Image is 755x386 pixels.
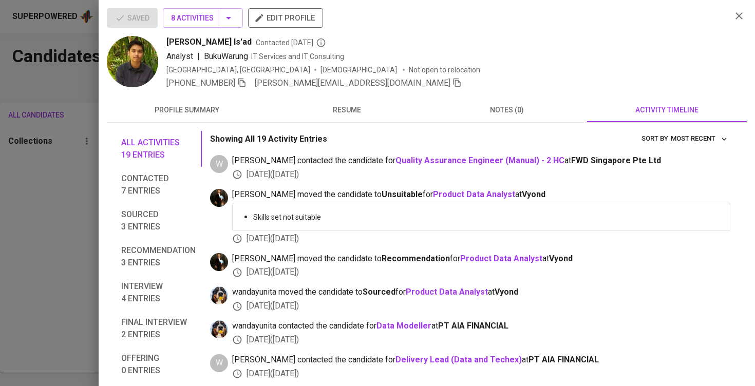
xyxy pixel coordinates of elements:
button: 8 Activities [163,8,243,28]
span: BukuWarung [204,51,248,61]
span: Final interview 2 entries [121,316,196,341]
span: Contacted [DATE] [256,37,326,48]
a: Product Data Analyst [433,189,515,199]
b: Recommendation [382,254,450,263]
div: W [210,354,228,372]
p: Not open to relocation [409,65,480,75]
span: wandayunita moved the candidate to for at [232,286,730,298]
img: 525fee18a696bcebaf5742953d766f44.jpg [107,36,158,87]
span: Sourced 3 entries [121,208,196,233]
span: Most Recent [671,133,728,145]
span: Analyst [166,51,193,61]
span: Recommendation 3 entries [121,244,196,269]
span: Vyond [522,189,545,199]
button: edit profile [248,8,323,28]
span: IT Services and IT Consulting [251,52,344,61]
div: [DATE] ( [DATE] ) [232,169,730,181]
span: activity timeline [593,104,741,117]
span: Contacted 7 entries [121,172,196,197]
span: [PERSON_NAME] Is'ad [166,36,252,48]
span: | [197,50,200,63]
a: edit profile [248,13,323,22]
span: Interview 4 entries [121,280,196,305]
a: Quality Assurance Engineer (Manual) - 2 HC [395,156,564,165]
a: Delivery Lead (Data and Techex) [395,355,522,364]
span: resume [273,104,421,117]
a: Product Data Analyst [406,287,488,297]
img: ridlo@glints.com [210,253,228,271]
span: PT AIA FINANCIAL [528,355,599,364]
div: [DATE] ( [DATE] ) [232,300,730,312]
span: [PERSON_NAME] contacted the candidate for at [232,354,730,366]
div: [GEOGRAPHIC_DATA], [GEOGRAPHIC_DATA] [166,65,310,75]
button: sort by [668,131,730,147]
svg: By Batam recruiter [316,37,326,48]
span: notes (0) [433,104,581,117]
img: wanda@glints.com [210,286,228,304]
span: Offering 0 entries [121,352,196,377]
span: PT AIA FINANCIAL [438,321,508,331]
div: [DATE] ( [DATE] ) [232,334,730,346]
p: Showing All 19 Activity Entries [210,133,327,145]
div: [DATE] ( [DATE] ) [232,233,730,245]
span: 8 Activities [171,12,235,25]
img: wanda@glints.com [210,320,228,338]
span: FWD Singapore Pte Ltd [571,156,661,165]
span: [DEMOGRAPHIC_DATA] [320,65,399,75]
span: profile summary [113,104,261,117]
span: [PERSON_NAME] contacted the candidate for at [232,155,730,167]
span: edit profile [256,11,315,25]
span: All activities 19 entries [121,137,196,161]
div: [DATE] ( [DATE] ) [232,266,730,278]
span: Vyond [495,287,518,297]
div: [DATE] ( [DATE] ) [232,368,730,380]
span: [PERSON_NAME][EMAIL_ADDRESS][DOMAIN_NAME] [255,78,450,88]
span: Vyond [549,254,573,263]
span: wandayunita contacted the candidate for at [232,320,730,332]
span: [PERSON_NAME] moved the candidate to for at [232,189,730,201]
a: Product Data Analyst [460,254,542,263]
span: [PERSON_NAME] moved the candidate to for at [232,253,730,265]
img: ridlo@glints.com [210,189,228,207]
b: Unsuitable [382,189,423,199]
b: Sourced [363,287,395,297]
p: Skills set not suitable [253,212,722,222]
span: sort by [641,134,668,142]
div: W [210,155,228,173]
a: Data Modeller [376,321,431,331]
span: [PHONE_NUMBER] [166,78,235,88]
